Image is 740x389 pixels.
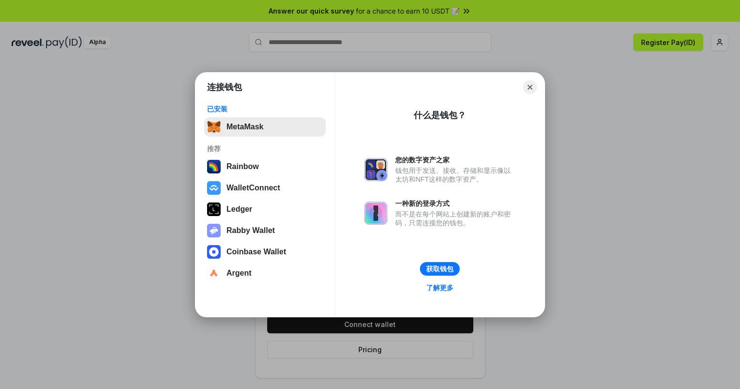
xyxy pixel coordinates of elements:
h1: 连接钱包 [207,81,242,93]
img: svg+xml,%3Csvg%20width%3D%2228%22%20height%3D%2228%22%20viewBox%3D%220%200%2028%2028%22%20fill%3D... [207,245,221,259]
button: 获取钱包 [420,262,460,276]
button: Argent [204,264,326,283]
div: 获取钱包 [426,265,453,273]
div: Rainbow [226,162,259,171]
div: MetaMask [226,123,263,131]
a: 了解更多 [420,281,459,294]
div: 了解更多 [426,283,453,292]
img: svg+xml,%3Csvg%20xmlns%3D%22http%3A%2F%2Fwww.w3.org%2F2000%2Fsvg%22%20width%3D%2228%22%20height%3... [207,202,221,216]
div: Rabby Wallet [226,226,275,235]
img: svg+xml,%3Csvg%20xmlns%3D%22http%3A%2F%2Fwww.w3.org%2F2000%2Fsvg%22%20fill%3D%22none%22%20viewBox... [364,158,387,181]
div: 一种新的登录方式 [395,199,515,208]
div: Ledger [226,205,252,214]
div: WalletConnect [226,184,280,192]
button: Rainbow [204,157,326,176]
img: svg+xml,%3Csvg%20width%3D%2228%22%20height%3D%2228%22%20viewBox%3D%220%200%2028%2028%22%20fill%3D... [207,181,221,195]
button: Rabby Wallet [204,221,326,240]
img: svg+xml,%3Csvg%20xmlns%3D%22http%3A%2F%2Fwww.w3.org%2F2000%2Fsvg%22%20fill%3D%22none%22%20viewBox... [364,202,387,225]
button: Close [523,80,537,94]
button: Coinbase Wallet [204,242,326,262]
img: svg+xml,%3Csvg%20fill%3D%22none%22%20height%3D%2233%22%20viewBox%3D%220%200%2035%2033%22%20width%... [207,120,221,134]
div: 什么是钱包？ [414,109,466,121]
img: svg+xml,%3Csvg%20xmlns%3D%22http%3A%2F%2Fwww.w3.org%2F2000%2Fsvg%22%20fill%3D%22none%22%20viewBox... [207,224,221,237]
img: svg+xml,%3Csvg%20width%3D%22120%22%20height%3D%22120%22%20viewBox%3D%220%200%20120%20120%22%20fil... [207,160,221,173]
div: 已安装 [207,105,323,113]
div: 您的数字资产之家 [395,156,515,164]
div: 而不是在每个网站上创建新的账户和密码，只需连接您的钱包。 [395,210,515,227]
button: Ledger [204,200,326,219]
button: WalletConnect [204,178,326,198]
div: Coinbase Wallet [226,248,286,256]
div: Argent [226,269,252,278]
img: svg+xml,%3Csvg%20width%3D%2228%22%20height%3D%2228%22%20viewBox%3D%220%200%2028%2028%22%20fill%3D... [207,266,221,280]
div: 推荐 [207,144,323,153]
button: MetaMask [204,117,326,137]
div: 钱包用于发送、接收、存储和显示像以太坊和NFT这样的数字资产。 [395,166,515,184]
